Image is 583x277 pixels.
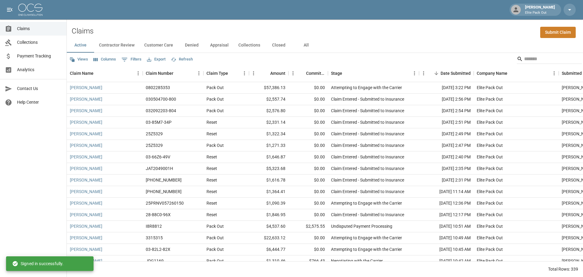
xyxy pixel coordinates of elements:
[249,232,288,244] div: $22,633.12
[331,119,404,125] div: Claim Entered - Submitted to Insurance
[139,38,178,53] button: Customer Care
[70,142,102,148] a: [PERSON_NAME]
[206,189,217,195] div: Reset
[146,131,163,137] div: 25Z5329
[203,65,249,82] div: Claim Type
[70,108,102,114] a: [PERSON_NAME]
[146,258,164,264] div: JDG1169
[17,39,62,46] span: Collections
[441,65,471,82] div: Date Submitted
[477,235,503,241] div: Elite Pack Out
[270,65,285,82] div: Amount
[17,26,62,32] span: Claims
[477,131,503,137] div: Elite Pack Out
[331,258,383,264] div: Negotiating with the Carrier
[331,189,404,195] div: Claim Entered - Submitted to Insurance
[477,212,503,218] div: Elite Pack Out
[72,27,94,36] h2: Claims
[146,189,182,195] div: 1006-26-9172
[288,175,328,186] div: $0.00
[206,131,217,137] div: Reset
[331,96,404,102] div: Claim Entered - Submitted to Insurance
[288,232,328,244] div: $0.00
[288,94,328,105] div: $0.00
[205,38,234,53] button: Appraisal
[477,246,503,252] div: Elite Pack Out
[477,65,507,82] div: Company Name
[249,65,288,82] div: Amount
[249,128,288,140] div: $1,322.34
[12,258,63,269] div: Signed in successfully.
[206,212,217,218] div: Reset
[67,38,94,53] button: Active
[249,151,288,163] div: $1,646.87
[477,142,503,148] div: Elite Pack Out
[206,177,217,183] div: Reset
[419,255,474,267] div: [DATE] 10:42 AM
[288,163,328,175] div: $0.00
[477,85,503,91] div: Elite Pack Out
[194,69,203,78] button: Menu
[288,82,328,94] div: $0.00
[146,165,173,171] div: JAT2049001H
[288,255,328,267] div: $766.43
[249,105,288,117] div: $2,576.80
[249,198,288,209] div: $1,090.39
[240,69,249,78] button: Menu
[206,65,228,82] div: Claim Type
[288,198,328,209] div: $0.00
[146,142,163,148] div: 25Z5329
[94,38,139,53] button: Contractor Review
[70,65,94,82] div: Claim Name
[249,163,288,175] div: $5,323.68
[288,186,328,198] div: $0.00
[146,246,170,252] div: 03-82L2-82X
[517,54,582,65] div: Search
[331,142,404,148] div: Claim Entered - Submitted to Insurance
[477,154,503,160] div: Elite Pack Out
[120,55,143,64] button: Show filters
[70,96,102,102] a: [PERSON_NAME]
[419,65,474,82] div: Date Submitted
[206,223,224,229] div: Pack Out
[249,186,288,198] div: $1,364.41
[17,99,62,106] span: Help Center
[525,10,555,16] p: Elite Pack Out
[419,209,474,221] div: [DATE] 12:17 PM
[249,255,288,267] div: $1,310.46
[17,85,62,92] span: Contact Us
[249,209,288,221] div: $1,846.95
[146,154,170,160] div: 03-66Z6-49V
[146,223,162,229] div: I8R8812
[17,53,62,59] span: Payment Tracking
[169,55,194,64] button: Refresh
[4,4,16,16] button: open drawer
[477,189,503,195] div: Elite Pack Out
[146,85,170,91] div: 0802285353
[94,69,102,78] button: Sort
[249,69,258,78] button: Menu
[292,38,320,53] button: All
[68,55,90,64] button: Views
[134,69,143,78] button: Menu
[298,69,306,78] button: Sort
[146,119,172,125] div: 03-85M7-34P
[331,246,402,252] div: Attempting to Engage with the Carrier
[477,108,503,114] div: Elite Pack Out
[331,154,404,160] div: Claim Entered - Submitted to Insurance
[70,246,102,252] a: [PERSON_NAME]
[228,69,237,78] button: Sort
[419,82,474,94] div: [DATE] 3:22 PM
[70,85,102,91] a: [PERSON_NAME]
[146,65,173,82] div: Claim Number
[419,175,474,186] div: [DATE] 2:31 PM
[477,177,503,183] div: Elite Pack Out
[70,235,102,241] a: [PERSON_NAME]
[410,69,419,78] button: Menu
[288,209,328,221] div: $0.00
[70,154,102,160] a: [PERSON_NAME]
[288,244,328,255] div: $0.00
[540,27,576,38] a: Submit Claim
[477,96,503,102] div: Elite Pack Out
[206,142,224,148] div: Pack Out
